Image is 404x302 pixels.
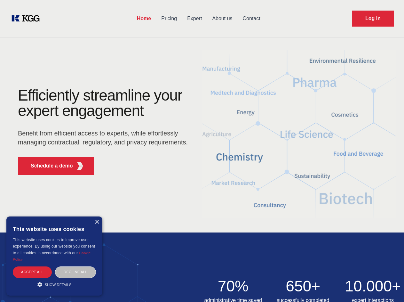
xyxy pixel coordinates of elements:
a: Pricing [156,10,182,27]
a: Contact [238,10,265,27]
h2: 70% [202,279,265,294]
h2: 650+ [272,279,334,294]
span: This website uses cookies to improve user experience. By using our website you consent to all coo... [13,238,95,255]
p: Schedule a demo [31,162,73,170]
div: Close [94,220,99,224]
a: Expert [182,10,207,27]
div: Decline all [55,266,96,278]
div: This website uses cookies [13,221,96,237]
div: Accept all [13,266,52,278]
iframe: Chat Widget [372,271,404,302]
img: KGG Fifth Element RED [76,162,84,170]
a: Home [132,10,156,27]
a: Request Demo [352,11,394,27]
a: KOL Knowledge Platform: Talk to Key External Experts (KEE) [10,13,45,24]
button: Schedule a demoKGG Fifth Element RED [18,157,94,175]
p: Benefit from efficient access to experts, while effortlessly managing contractual, regulatory, an... [18,129,192,147]
div: Show details [13,281,96,288]
span: Show details [45,283,72,287]
h1: Efficiently streamline your expert engagement [18,88,192,118]
a: About us [207,10,237,27]
img: KGG Fifth Element RED [202,42,397,226]
a: Cookie Policy [13,251,91,261]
